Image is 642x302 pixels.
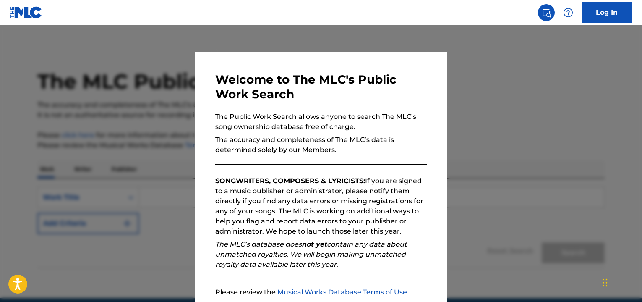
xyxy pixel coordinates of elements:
strong: not yet [302,240,327,248]
p: The accuracy and completeness of The MLC’s data is determined solely by our Members. [215,135,427,155]
iframe: Chat Widget [600,262,642,302]
div: Help [560,4,577,21]
img: search [541,8,551,18]
p: The Public Work Search allows anyone to search The MLC’s song ownership database free of charge. [215,112,427,132]
a: Musical Works Database Terms of Use [277,288,407,296]
p: If you are signed to a music publisher or administrator, please notify them directly if you find ... [215,176,427,236]
div: Drag [603,270,608,295]
p: Please review the [215,287,427,297]
h3: Welcome to The MLC's Public Work Search [215,72,427,102]
em: The MLC’s database does contain any data about unmatched royalties. We will begin making unmatche... [215,240,407,268]
a: Log In [582,2,632,23]
img: help [563,8,573,18]
strong: SONGWRITERS, COMPOSERS & LYRICISTS: [215,177,365,185]
img: MLC Logo [10,6,42,18]
a: Public Search [538,4,555,21]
